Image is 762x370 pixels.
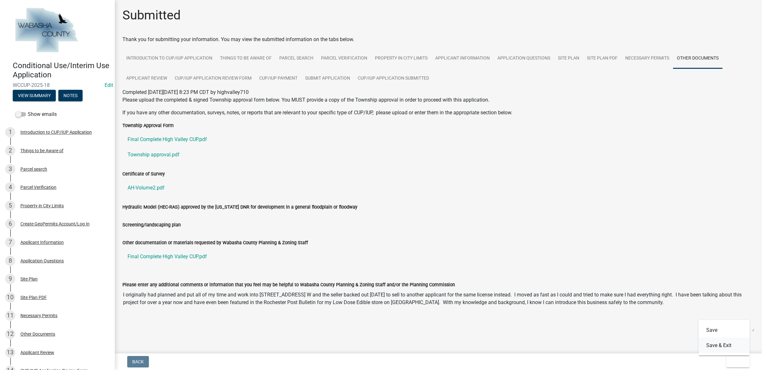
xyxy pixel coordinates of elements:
[673,48,722,69] a: Other Documents
[122,205,357,210] label: Hydraulic Model (HEC-RAS) approved by the [US_STATE] DNR for development in a general floodplain ...
[5,219,15,229] div: 6
[13,90,56,101] button: View Summary
[122,249,754,264] a: Final Complete High Valley CUP.pdf
[122,283,455,287] label: Please enter any additional comments or information that you feel may be helpful to Wabasha Count...
[20,259,64,263] div: Application Questions
[5,182,15,192] div: 4
[5,256,15,266] div: 8
[20,313,57,318] div: Necessary Permits
[20,130,92,134] div: Introduction to CUP/IUP Application
[127,356,149,367] button: Back
[731,359,741,364] span: Exit
[5,329,15,339] div: 12
[699,320,750,356] div: Exit
[255,68,301,89] a: CUP/IUP Payment
[122,96,754,104] p: Please upload the completed & signed Township approval form below. You MUST provide a copy of the...
[20,222,90,226] div: Create GeoPermits Account/Log In
[5,310,15,321] div: 11
[554,48,583,69] a: Site Plan
[20,203,64,208] div: Property in City Limits
[5,201,15,211] div: 5
[58,90,83,101] button: Notes
[371,48,431,69] a: Property in City Limits
[5,274,15,284] div: 9
[275,48,317,69] a: Parcel search
[15,110,57,118] label: Show emails
[105,82,113,88] a: Edit
[726,356,750,367] button: Exit
[122,288,754,332] textarea: I originally had planned and put all of my time and work into [STREET_ADDRESS] W and the seller b...
[122,223,181,227] label: Screening/landscaping plan
[354,68,433,89] a: CUP/IUP Application Submitted
[301,68,354,89] a: Submit Application
[122,241,308,245] label: Other documentation or materials requested by Wabasha County Planning & Zoning Staff
[122,8,181,23] h1: Submitted
[122,109,754,117] p: If you have any other documentation, surveys, notes, or reports that are relevant to your specifi...
[20,295,47,300] div: Site Plan PDF
[122,68,171,89] a: Applicant Review
[13,61,110,80] h4: Conditional Use/Interim Use Application
[105,82,113,88] wm-modal-confirm: Edit Application Number
[583,48,621,69] a: Site Plan PDF
[13,93,56,98] wm-modal-confirm: Summary
[13,82,102,88] span: WCCUP-2025-18
[5,164,15,174] div: 3
[699,323,750,338] button: Save
[20,148,63,153] div: Things to be Aware of
[13,7,80,54] img: Wabasha County, Minnesota
[122,172,165,176] label: Certificate of Survey
[317,48,371,69] a: Parcel Verification
[20,167,47,171] div: Parcel search
[122,48,216,69] a: Introduction to CUP/IUP Application
[122,132,754,147] a: Final Complete High Valley CUP.pdf
[58,93,83,98] wm-modal-confirm: Notes
[122,124,174,128] label: Township Approval Form
[699,338,750,353] button: Save & Exit
[122,89,249,95] span: Completed [DATE][DATE] 8:23 PM CDT by highvalley710
[171,68,255,89] a: CUP/IUP Application Review Form
[132,359,144,364] span: Back
[122,147,754,162] a: Township approval.pdf
[20,277,38,281] div: Site Plan
[20,350,54,355] div: Applicant Review
[122,36,754,43] div: Thank you for submitting your information. You may view the submitted information on the tabs below.
[20,332,55,336] div: Other Documents
[20,185,56,189] div: Parcel Verification
[5,237,15,247] div: 7
[621,48,673,69] a: Necessary Permits
[494,48,554,69] a: Application Questions
[5,146,15,156] div: 2
[5,127,15,137] div: 1
[122,180,754,196] a: AH-Volume2.pdf
[20,240,64,245] div: Applicant Information
[216,48,275,69] a: Things to be Aware of
[5,347,15,358] div: 13
[5,292,15,302] div: 10
[431,48,494,69] a: Applicant Information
